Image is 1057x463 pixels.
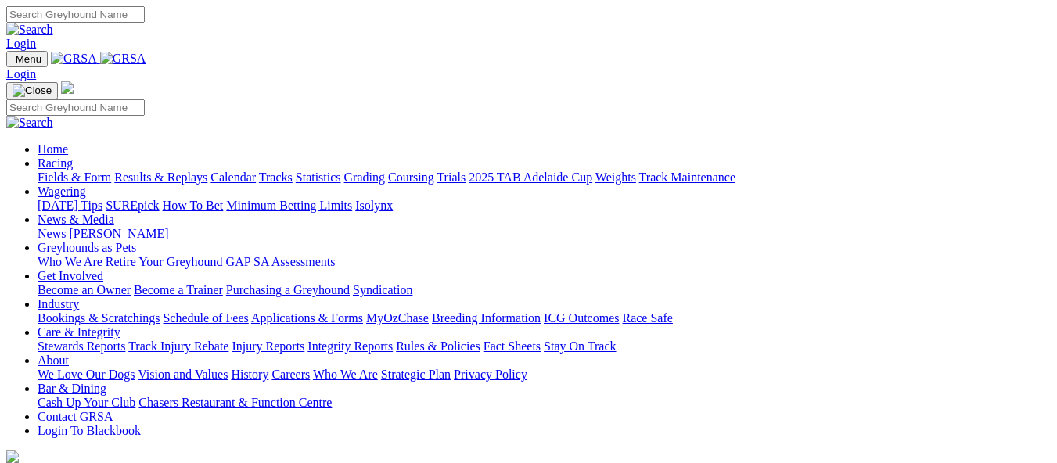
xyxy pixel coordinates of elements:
[38,311,160,325] a: Bookings & Scratchings
[313,368,378,381] a: Who We Are
[454,368,527,381] a: Privacy Policy
[38,156,73,170] a: Racing
[38,199,102,212] a: [DATE] Tips
[437,170,466,184] a: Trials
[38,227,66,240] a: News
[38,396,135,409] a: Cash Up Your Club
[138,396,332,409] a: Chasers Restaurant & Function Centre
[271,368,310,381] a: Careers
[38,339,125,353] a: Stewards Reports
[106,255,223,268] a: Retire Your Greyhound
[226,255,336,268] a: GAP SA Assessments
[38,255,102,268] a: Who We Are
[622,311,672,325] a: Race Safe
[69,227,168,240] a: [PERSON_NAME]
[134,283,223,296] a: Become a Trainer
[100,52,146,66] img: GRSA
[6,99,145,116] input: Search
[163,199,224,212] a: How To Bet
[366,311,429,325] a: MyOzChase
[6,116,53,130] img: Search
[38,199,1051,213] div: Wagering
[38,170,111,184] a: Fields & Form
[6,67,36,81] a: Login
[396,339,480,353] a: Rules & Policies
[355,199,393,212] a: Isolynx
[307,339,393,353] a: Integrity Reports
[6,82,58,99] button: Toggle navigation
[296,170,341,184] a: Statistics
[432,311,541,325] a: Breeding Information
[106,199,159,212] a: SUREpick
[13,84,52,97] img: Close
[388,170,434,184] a: Coursing
[38,339,1051,354] div: Care & Integrity
[38,227,1051,241] div: News & Media
[38,142,68,156] a: Home
[210,170,256,184] a: Calendar
[138,368,228,381] a: Vision and Values
[38,185,86,198] a: Wagering
[231,368,268,381] a: History
[469,170,592,184] a: 2025 TAB Adelaide Cup
[6,23,53,37] img: Search
[38,368,1051,382] div: About
[381,368,451,381] a: Strategic Plan
[38,325,120,339] a: Care & Integrity
[544,311,619,325] a: ICG Outcomes
[544,339,616,353] a: Stay On Track
[38,170,1051,185] div: Racing
[38,311,1051,325] div: Industry
[6,450,19,463] img: logo-grsa-white.png
[226,283,350,296] a: Purchasing a Greyhound
[38,410,113,423] a: Contact GRSA
[639,170,735,184] a: Track Maintenance
[251,311,363,325] a: Applications & Forms
[38,297,79,310] a: Industry
[6,51,48,67] button: Toggle navigation
[6,37,36,50] a: Login
[38,368,135,381] a: We Love Our Dogs
[38,255,1051,269] div: Greyhounds as Pets
[232,339,304,353] a: Injury Reports
[163,311,248,325] a: Schedule of Fees
[38,241,136,254] a: Greyhounds as Pets
[353,283,412,296] a: Syndication
[61,81,74,94] img: logo-grsa-white.png
[344,170,385,184] a: Grading
[259,170,293,184] a: Tracks
[51,52,97,66] img: GRSA
[38,354,69,367] a: About
[484,339,541,353] a: Fact Sheets
[38,382,106,395] a: Bar & Dining
[38,283,1051,297] div: Get Involved
[38,269,103,282] a: Get Involved
[6,6,145,23] input: Search
[595,170,636,184] a: Weights
[38,213,114,226] a: News & Media
[114,170,207,184] a: Results & Replays
[38,424,141,437] a: Login To Blackbook
[226,199,352,212] a: Minimum Betting Limits
[128,339,228,353] a: Track Injury Rebate
[16,53,41,65] span: Menu
[38,396,1051,410] div: Bar & Dining
[38,283,131,296] a: Become an Owner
